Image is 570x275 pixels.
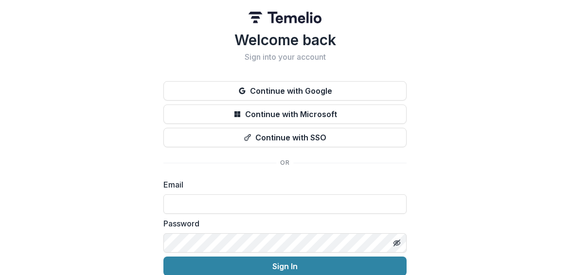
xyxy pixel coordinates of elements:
[163,218,401,229] label: Password
[249,12,321,23] img: Temelio
[163,104,407,124] button: Continue with Microsoft
[163,52,407,62] h2: Sign into your account
[389,235,405,251] button: Toggle password visibility
[163,179,401,190] label: Email
[163,128,407,147] button: Continue with SSO
[163,81,407,101] button: Continue with Google
[163,31,407,49] h1: Welcome back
